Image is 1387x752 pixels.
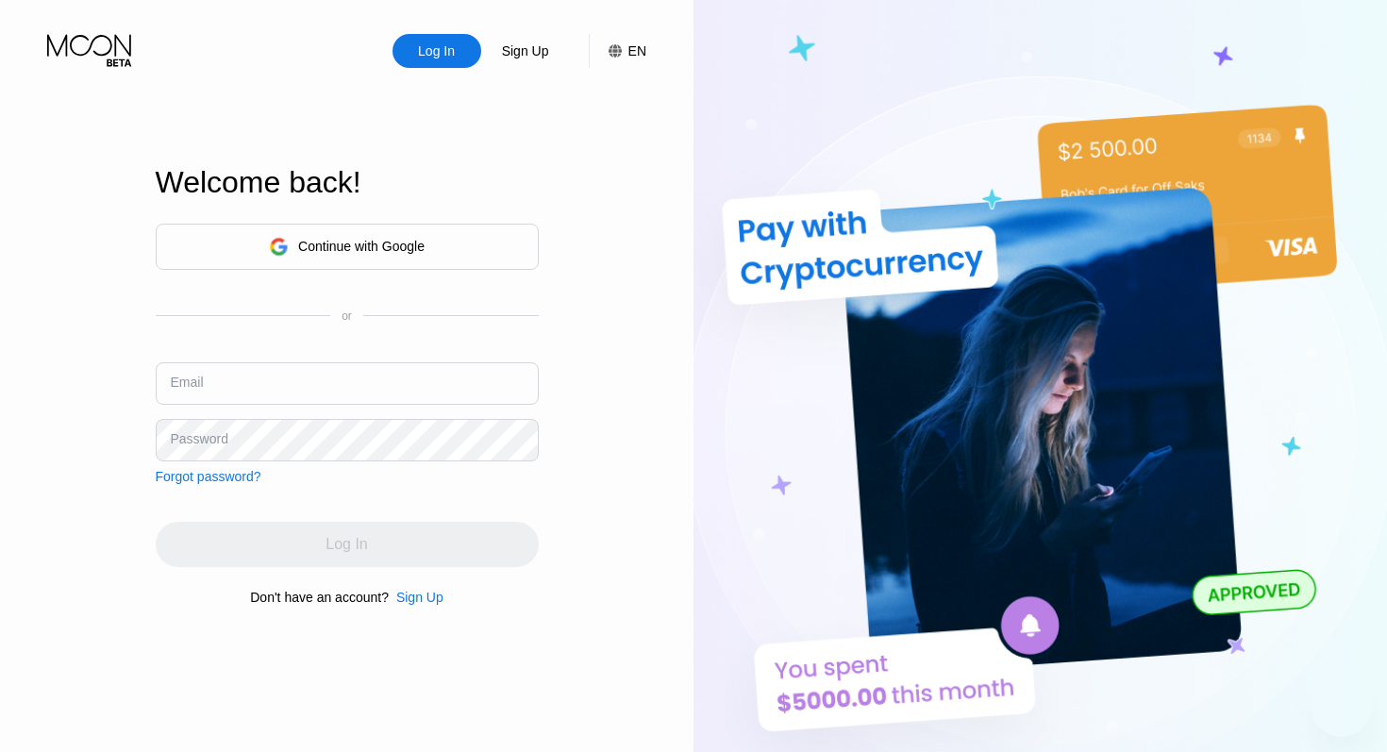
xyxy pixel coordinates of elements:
[416,42,457,60] div: Log In
[1312,677,1372,737] iframe: Button to launch messaging window
[396,590,443,605] div: Sign Up
[156,469,261,484] div: Forgot password?
[342,309,352,323] div: or
[171,431,228,446] div: Password
[481,34,570,68] div: Sign Up
[156,165,539,200] div: Welcome back!
[628,43,646,58] div: EN
[171,375,204,390] div: Email
[589,34,646,68] div: EN
[389,590,443,605] div: Sign Up
[156,224,539,270] div: Continue with Google
[393,34,481,68] div: Log In
[298,239,425,254] div: Continue with Google
[250,590,389,605] div: Don't have an account?
[500,42,551,60] div: Sign Up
